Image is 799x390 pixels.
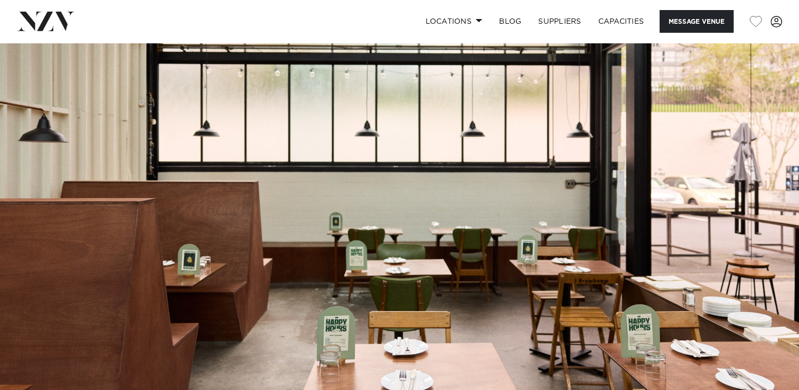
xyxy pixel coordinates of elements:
[590,10,653,33] a: Capacities
[530,10,589,33] a: SUPPLIERS
[17,12,74,31] img: nzv-logo.png
[660,10,734,33] button: Message Venue
[417,10,491,33] a: Locations
[491,10,530,33] a: BLOG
